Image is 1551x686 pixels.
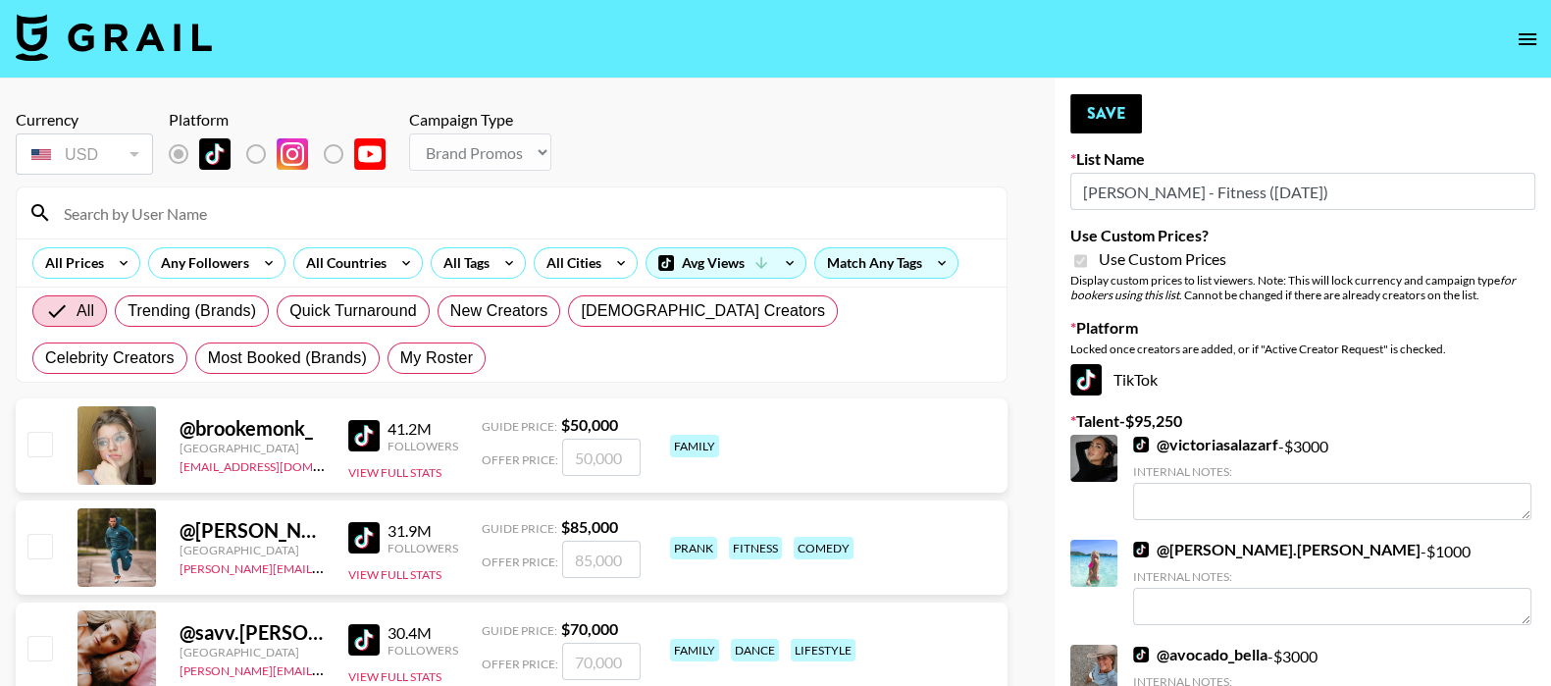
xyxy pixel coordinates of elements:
[16,14,212,61] img: Grail Talent
[1070,94,1142,133] button: Save
[77,299,94,323] span: All
[1133,437,1149,452] img: TikTok
[16,130,153,179] div: Currency is locked to USD
[180,557,470,576] a: [PERSON_NAME][EMAIL_ADDRESS][DOMAIN_NAME]
[294,248,390,278] div: All Countries
[348,624,380,656] img: TikTok
[400,346,473,370] span: My Roster
[388,541,458,555] div: Followers
[1070,273,1535,302] div: Display custom prices to list viewers. Note: This will lock currency and campaign type . Cannot b...
[646,248,805,278] div: Avg Views
[180,660,470,678] a: [PERSON_NAME][EMAIL_ADDRESS][DOMAIN_NAME]
[670,435,719,457] div: family
[348,567,441,582] button: View Full Stats
[1099,249,1226,269] span: Use Custom Prices
[561,619,618,638] strong: $ 70,000
[1070,273,1516,302] em: for bookers using this list
[432,248,493,278] div: All Tags
[482,554,558,569] span: Offer Price:
[199,138,231,170] img: TikTok
[1133,540,1421,559] a: @[PERSON_NAME].[PERSON_NAME]
[562,439,641,476] input: 50,000
[348,669,441,684] button: View Full Stats
[535,248,605,278] div: All Cities
[348,420,380,451] img: TikTok
[794,537,853,559] div: comedy
[1070,364,1535,396] div: TikTok
[450,299,548,323] span: New Creators
[388,521,458,541] div: 31.9M
[169,133,401,175] div: List locked to TikTok.
[180,645,325,660] div: [GEOGRAPHIC_DATA]
[208,346,367,370] span: Most Booked (Brands)
[1133,435,1531,520] div: - $ 3000
[180,518,325,543] div: @ [PERSON_NAME].[PERSON_NAME]
[1070,364,1102,396] img: TikTok
[482,623,557,638] span: Guide Price:
[348,522,380,554] img: TikTok
[1133,647,1149,662] img: TikTok
[731,639,779,661] div: dance
[149,248,253,278] div: Any Followers
[348,465,441,480] button: View Full Stats
[52,197,995,229] input: Search by User Name
[1070,149,1535,169] label: List Name
[33,248,108,278] div: All Prices
[581,299,825,323] span: [DEMOGRAPHIC_DATA] Creators
[1070,411,1535,431] label: Talent - $ 95,250
[1508,20,1547,59] button: open drawer
[16,110,153,130] div: Currency
[388,643,458,658] div: Followers
[388,439,458,453] div: Followers
[482,521,557,536] span: Guide Price:
[180,620,325,645] div: @ savv.[PERSON_NAME]
[277,138,308,170] img: Instagram
[180,416,325,441] div: @ brookemonk_
[1070,226,1535,245] label: Use Custom Prices?
[180,455,377,474] a: [EMAIL_ADDRESS][DOMAIN_NAME]
[791,639,855,661] div: lifestyle
[180,543,325,557] div: [GEOGRAPHIC_DATA]
[482,419,557,434] span: Guide Price:
[20,137,149,172] div: USD
[1070,318,1535,338] label: Platform
[729,537,782,559] div: fitness
[482,657,558,671] span: Offer Price:
[482,452,558,467] span: Offer Price:
[1133,542,1149,557] img: TikTok
[289,299,417,323] span: Quick Turnaround
[1133,540,1531,625] div: - $ 1000
[169,110,401,130] div: Platform
[1133,435,1278,454] a: @victoriasalazarf
[815,248,957,278] div: Match Any Tags
[670,537,717,559] div: prank
[180,441,325,455] div: [GEOGRAPHIC_DATA]
[561,415,618,434] strong: $ 50,000
[562,643,641,680] input: 70,000
[409,110,551,130] div: Campaign Type
[388,623,458,643] div: 30.4M
[45,346,175,370] span: Celebrity Creators
[1133,645,1267,664] a: @avocado_bella
[1133,464,1531,479] div: Internal Notes:
[670,639,719,661] div: family
[354,138,386,170] img: YouTube
[561,517,618,536] strong: $ 85,000
[1133,569,1531,584] div: Internal Notes:
[562,541,641,578] input: 85,000
[128,299,256,323] span: Trending (Brands)
[388,419,458,439] div: 41.2M
[1070,342,1535,356] div: Locked once creators are added, or if "Active Creator Request" is checked.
